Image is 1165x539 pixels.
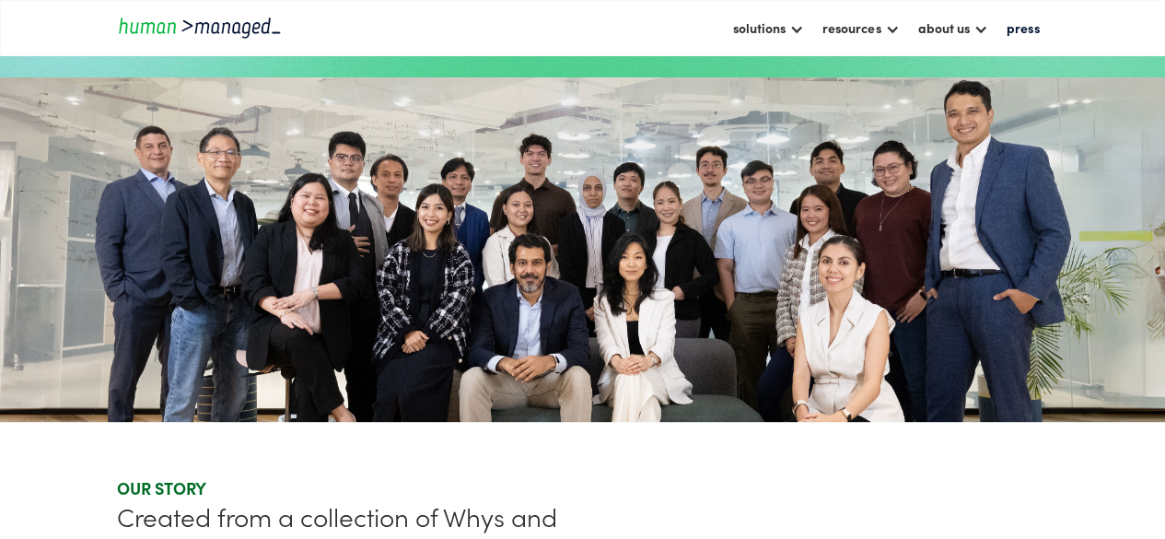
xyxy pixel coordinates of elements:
[917,17,969,39] div: about us
[733,17,786,39] div: solutions
[724,12,813,43] div: solutions
[117,477,568,499] div: Our Story
[117,15,283,40] a: home
[908,12,996,43] div: about us
[822,17,880,39] div: resources
[813,12,908,43] div: resources
[996,12,1048,43] a: press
